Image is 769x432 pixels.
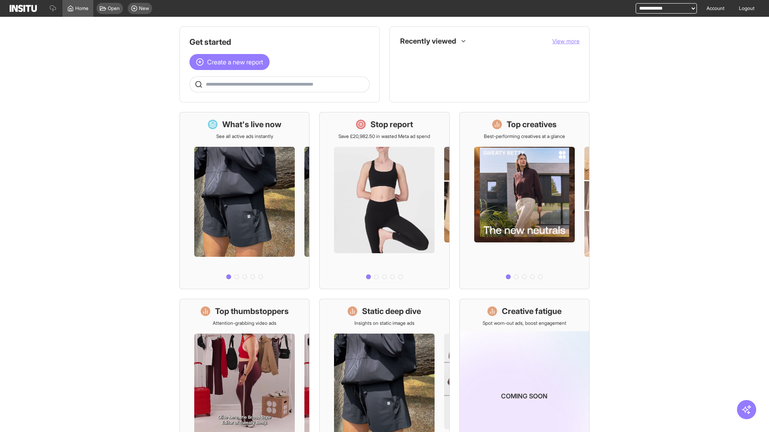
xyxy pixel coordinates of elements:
p: Insights on static image ads [354,320,415,326]
h1: Static deep dive [362,306,421,317]
p: Save £20,982.50 in wasted Meta ad spend [338,133,430,140]
a: What's live nowSee all active ads instantly [179,112,310,289]
div: Insights [403,52,412,62]
span: New [139,5,149,12]
a: Stop reportSave £20,982.50 in wasted Meta ad spend [319,112,449,289]
span: TikTok Ads [417,72,573,78]
p: Attention-grabbing video ads [213,320,276,326]
h1: Get started [189,36,370,48]
img: Logo [10,5,37,12]
span: Open [108,5,120,12]
h1: Top creatives [507,119,557,130]
p: See all active ads instantly [216,133,273,140]
span: TikTok Ads [417,72,440,78]
h1: Stop report [370,119,413,130]
p: Best-performing creatives at a glance [484,133,565,140]
span: Placements [417,54,442,60]
span: Create a new report [207,57,263,67]
span: Home [75,5,89,12]
button: Create a new report [189,54,270,70]
div: Insights [403,70,412,80]
h1: What's live now [222,119,282,130]
a: Top creativesBest-performing creatives at a glance [459,112,590,289]
span: Placements [417,54,573,60]
span: View more [552,38,580,44]
h1: Top thumbstoppers [215,306,289,317]
button: View more [552,37,580,45]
